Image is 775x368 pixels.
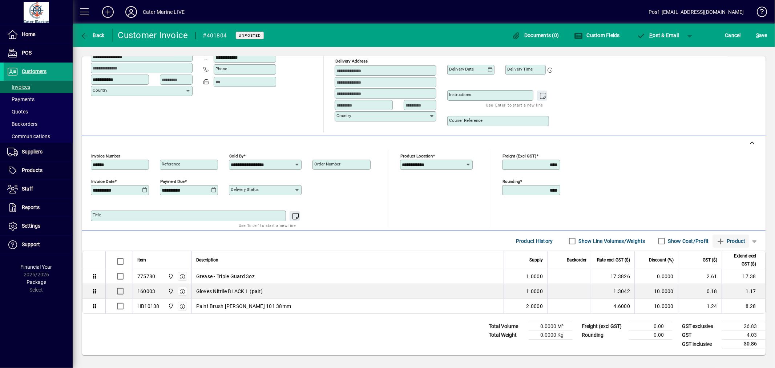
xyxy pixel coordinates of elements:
span: Support [22,241,40,247]
button: Profile [120,5,143,19]
button: Product History [513,235,556,248]
button: Add [96,5,120,19]
a: Backorders [4,118,73,130]
td: 4.03 [722,331,766,340]
span: S [756,32,759,38]
span: Rate excl GST ($) [597,256,630,264]
div: 775780 [137,273,156,280]
mat-label: Reference [162,161,180,167]
mat-label: Invoice date [91,179,114,184]
span: Cancel [725,29,741,41]
a: Products [4,161,73,180]
span: 1.0000 [526,273,543,280]
span: Grease - Triple Guard 3oz [196,273,255,280]
span: GST ($) [703,256,717,264]
mat-hint: Use 'Enter' to start a new line [239,221,296,229]
span: Products [22,167,43,173]
span: Extend excl GST ($) [726,252,756,268]
span: Paint Brush [PERSON_NAME] 101 38mm [196,303,291,310]
label: Show Cost/Profit [667,237,709,245]
td: Freight (excl GST) [578,322,629,331]
span: Gloves Nitrile BLACK L (pair) [196,288,263,295]
button: Post & Email [633,29,683,42]
span: Customers [22,68,47,74]
a: Home [4,25,73,44]
span: Product History [516,235,553,247]
span: Backorders [7,121,37,127]
td: 2.61 [678,269,722,284]
button: Product [713,235,749,248]
span: Discount (%) [649,256,674,264]
a: Suppliers [4,143,73,161]
button: Cancel [723,29,743,42]
div: #401804 [203,30,227,41]
a: Support [4,236,73,254]
td: GST exclusive [678,322,722,331]
span: Financial Year [21,264,52,270]
label: Show Line Volumes/Weights [577,237,645,245]
td: GST inclusive [678,340,722,349]
mat-label: Country [93,88,107,93]
a: Communications [4,130,73,143]
mat-label: Order number [314,161,340,167]
mat-label: Freight (excl GST) [502,153,536,159]
div: Cater Marine LIVE [143,6,185,18]
td: Total Weight [485,331,529,340]
a: Quotes [4,105,73,118]
span: Product [716,235,746,247]
span: Description [196,256,218,264]
button: Save [754,29,769,42]
button: Custom Fields [572,29,622,42]
mat-label: Instructions [449,92,471,97]
span: Communications [7,133,50,139]
a: POS [4,44,73,62]
td: 1.24 [678,299,722,313]
mat-label: Payment due [160,179,185,184]
td: GST [678,331,722,340]
span: Cater Marine [166,272,174,280]
td: 0.00 [629,331,673,340]
span: P [650,32,653,38]
mat-label: Phone [215,66,227,71]
mat-label: Rounding [502,179,520,184]
div: 17.3826 [596,273,630,280]
span: Backorder [567,256,586,264]
span: Documents (0) [512,32,559,38]
button: Back [78,29,106,42]
span: 1.0000 [526,288,543,295]
td: 0.0000 [634,269,678,284]
td: Total Volume [485,322,529,331]
app-page-header-button: Back [73,29,113,42]
div: 4.6000 [596,303,630,310]
td: 0.18 [678,284,722,299]
a: Payments [4,93,73,105]
mat-label: Country [336,113,351,118]
mat-label: Delivery time [507,67,533,72]
td: 17.38 [722,269,765,284]
span: Payments [7,96,35,102]
div: 160003 [137,288,156,295]
td: 0.0000 M³ [529,322,572,331]
span: Item [137,256,146,264]
div: Pos1 [EMAIL_ADDRESS][DOMAIN_NAME] [649,6,744,18]
a: Staff [4,180,73,198]
span: 2.0000 [526,303,543,310]
div: 1.3042 [596,288,630,295]
mat-label: Product location [400,153,433,159]
span: Suppliers [22,149,43,155]
div: HB10138 [137,303,160,310]
span: Invoices [7,84,30,90]
span: ave [756,29,767,41]
mat-label: Sold by [229,153,243,159]
mat-label: Title [93,212,101,217]
span: Cater Marine [166,302,174,310]
button: Documents (0) [510,29,561,42]
mat-hint: Use 'Enter' to start a new line [486,101,543,109]
span: Package [27,279,46,285]
mat-label: Courier Reference [449,118,483,123]
mat-label: Invoice number [91,153,120,159]
td: 8.28 [722,299,765,313]
td: 1.17 [722,284,765,299]
td: 0.00 [629,322,673,331]
mat-label: Delivery date [449,67,474,72]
